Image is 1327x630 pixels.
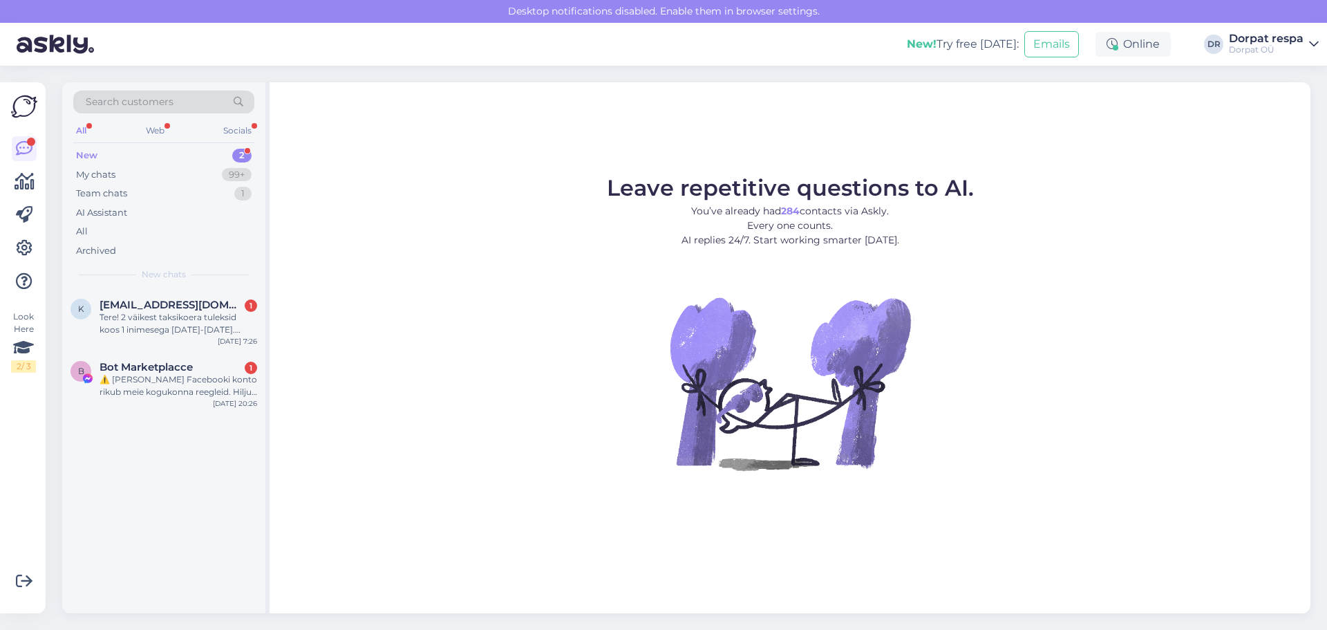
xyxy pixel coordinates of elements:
[100,361,193,373] span: Bot Marketplacce
[142,268,186,281] span: New chats
[245,362,257,374] div: 1
[73,122,89,140] div: All
[76,225,88,239] div: All
[78,304,84,314] span: k
[76,206,127,220] div: AI Assistant
[76,168,115,182] div: My chats
[1024,31,1079,57] button: Emails
[220,122,254,140] div: Socials
[907,37,937,50] b: New!
[907,36,1019,53] div: Try free [DATE]:
[781,205,800,217] b: 284
[11,311,36,373] div: Look Here
[11,93,37,120] img: Askly Logo
[1229,33,1304,44] div: Dorpat respa
[607,174,974,201] span: Leave repetitive questions to AI.
[1204,35,1223,54] div: DR
[245,299,257,312] div: 1
[607,204,974,248] p: You’ve already had contacts via Askly. Every one counts. AI replies 24/7. Start working smarter [...
[234,187,252,201] div: 1
[100,373,257,398] div: ⚠️ [PERSON_NAME] Facebooki konto rikub meie kogukonna reegleid. Hiljuti on meie süsteem saanud ka...
[222,168,252,182] div: 99+
[143,122,167,140] div: Web
[232,149,252,163] div: 2
[86,95,173,109] span: Search customers
[100,311,257,336] div: Tere! 2 väikest taksikoera tuleksid koos 1 inimesega [DATE]-[DATE]. Millise hinnaga oleks kutsude...
[76,244,116,258] div: Archived
[666,259,914,508] img: No Chat active
[100,299,243,311] span: kirsti@jahilo.ee
[78,366,84,376] span: B
[76,149,97,163] div: New
[76,187,127,201] div: Team chats
[213,398,257,409] div: [DATE] 20:26
[218,336,257,346] div: [DATE] 7:26
[1095,32,1171,57] div: Online
[1229,44,1304,55] div: Dorpat OÜ
[11,360,36,373] div: 2 / 3
[1229,33,1319,55] a: Dorpat respaDorpat OÜ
